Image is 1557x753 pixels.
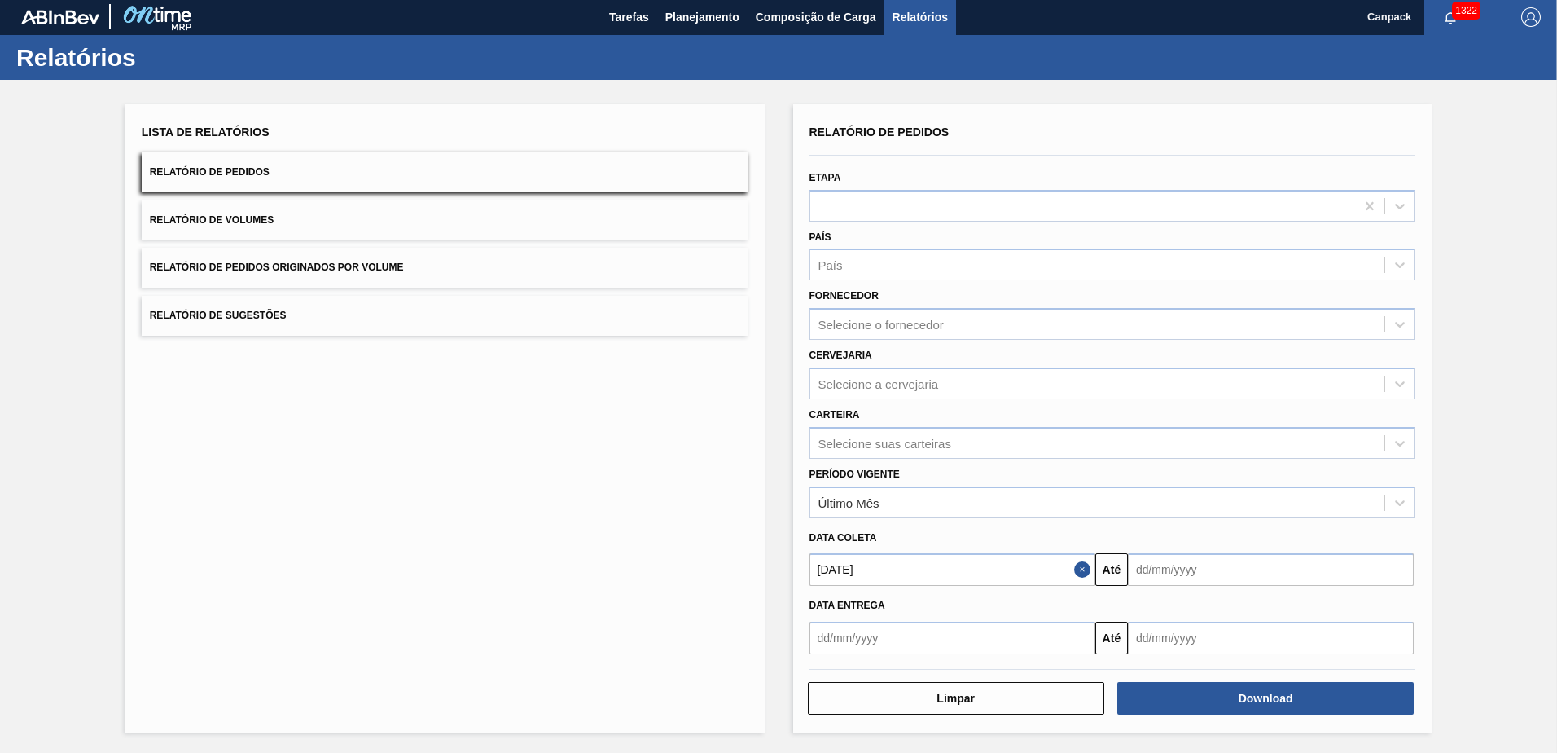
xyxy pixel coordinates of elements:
button: Relatório de Pedidos [142,152,748,192]
input: dd/mm/yyyy [1128,553,1414,586]
span: Composição de Carga [756,7,876,27]
button: Limpar [808,682,1104,715]
label: Etapa [809,172,841,183]
div: Último Mês [818,495,879,509]
label: País [809,231,831,243]
label: Fornecedor [809,290,879,302]
img: Logout [1521,7,1541,27]
h1: Relatórios [16,48,305,67]
span: Relatório de Pedidos [809,125,950,139]
div: Selecione a cervejaria [818,376,939,390]
div: País [818,258,843,272]
button: Relatório de Volumes [142,200,748,240]
input: dd/mm/yyyy [809,622,1095,654]
span: Lista de Relatórios [142,125,270,139]
button: Relatório de Sugestões [142,296,748,336]
span: 1322 [1452,2,1480,20]
div: Selecione suas carteiras [818,436,951,450]
label: Cervejaria [809,350,872,361]
input: dd/mm/yyyy [1128,622,1414,654]
button: Até [1095,553,1128,586]
button: Download [1117,682,1414,715]
button: Close [1074,553,1095,586]
label: Período Vigente [809,469,900,480]
span: Relatórios [893,7,948,27]
div: Selecione o fornecedor [818,318,944,332]
button: Relatório de Pedidos Originados por Volume [142,248,748,288]
span: Relatório de Sugestões [150,310,287,321]
label: Carteira [809,409,860,421]
img: TNhmsLtSVTkK8tSr43FrP2fwEKptu5GPRR3wAAAABJRU5ErkJggg== [21,10,99,24]
span: Relatório de Pedidos [150,166,270,178]
button: Notificações [1424,6,1476,29]
input: dd/mm/yyyy [809,553,1095,586]
span: Tarefas [609,7,649,27]
span: Planejamento [665,7,739,27]
span: Data Entrega [809,600,885,611]
button: Até [1095,622,1128,654]
span: Relatório de Volumes [150,214,274,226]
span: Relatório de Pedidos Originados por Volume [150,262,404,273]
span: Data coleta [809,532,877,544]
